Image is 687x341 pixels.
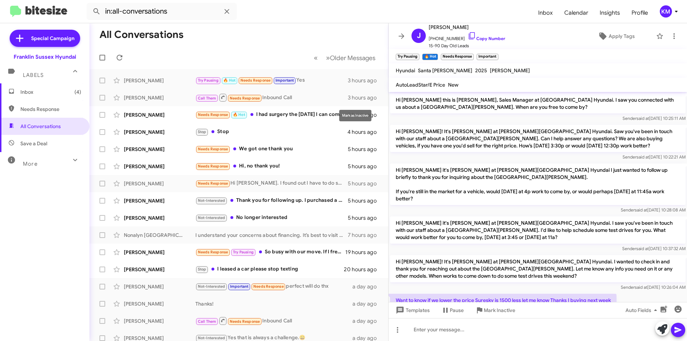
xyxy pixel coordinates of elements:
[330,54,375,62] span: Older Messages
[124,111,195,118] div: [PERSON_NAME]
[441,54,474,60] small: Needs Response
[345,249,383,256] div: 19 hours ago
[660,5,672,18] div: KM
[230,319,260,324] span: Needs Response
[198,267,206,272] span: Stop
[198,336,225,340] span: Not-Interested
[621,207,686,213] span: Sender [DATE] 10:28:08 AM
[195,248,345,256] div: So busy with our move. If I free up 1/2 day, I'll check back. Thanks
[394,304,430,317] span: Templates
[477,54,498,60] small: Important
[99,29,184,40] h1: All Conversations
[626,3,654,23] a: Profile
[195,316,352,325] div: Inbound Call
[198,96,216,101] span: Call Them
[195,145,348,153] div: We got one thank you
[124,128,195,136] div: [PERSON_NAME]
[435,304,469,317] button: Pause
[195,76,348,84] div: Yes
[396,67,415,74] span: Hyundai
[124,317,195,325] div: [PERSON_NAME]
[310,50,322,65] button: Previous
[124,214,195,221] div: [PERSON_NAME]
[198,130,206,134] span: Stop
[390,216,686,244] p: Hi [PERSON_NAME] it's [PERSON_NAME] at [PERSON_NAME][GEOGRAPHIC_DATA] Hyundai. I saw you've been ...
[636,246,649,251] span: said at
[74,88,81,96] span: (4)
[625,304,660,317] span: Auto Fields
[195,111,348,119] div: I had surgery the [DATE] I can come in soon!!
[124,249,195,256] div: [PERSON_NAME]
[390,93,686,113] p: Hi [PERSON_NAME] this is [PERSON_NAME], Sales Manager at [GEOGRAPHIC_DATA] Hyundai. I saw you con...
[198,147,228,151] span: Needs Response
[198,215,225,220] span: Not-Interested
[223,78,235,83] span: 🔥 Hot
[422,54,438,60] small: 🔥 Hot
[450,304,464,317] span: Pause
[344,266,383,273] div: 20 hours ago
[637,116,649,121] span: said at
[348,77,383,84] div: 3 hours ago
[389,304,435,317] button: Templates
[623,116,686,121] span: Sender [DATE] 10:25:11 AM
[31,35,74,42] span: Special Campaign
[429,42,505,49] span: 15-90 Day Old Leads
[418,67,472,74] span: Santa [PERSON_NAME]
[195,214,348,222] div: No longer interested
[347,128,383,136] div: 4 hours ago
[322,50,380,65] button: Next
[253,284,284,289] span: Needs Response
[124,146,195,153] div: [PERSON_NAME]
[233,250,254,254] span: Try Pausing
[348,197,383,204] div: 5 hours ago
[390,294,617,307] p: Want to know if we lower the price Suresky is 1500 less let me know Thanks I buying next week
[20,106,81,113] span: Needs Response
[468,36,505,41] a: Copy Number
[390,255,686,282] p: Hi [PERSON_NAME]! It's [PERSON_NAME] at [PERSON_NAME][GEOGRAPHIC_DATA] Hyundai. I wanted to check...
[429,23,505,31] span: [PERSON_NAME]
[348,232,383,239] div: 7 hours ago
[195,128,347,136] div: Stop
[230,284,249,289] span: Important
[124,180,195,187] div: [PERSON_NAME]
[339,110,371,121] div: Mark as Inactive
[352,283,383,290] div: a day ago
[469,304,521,317] button: Mark Inactive
[124,197,195,204] div: [PERSON_NAME]
[390,125,686,152] p: Hi [PERSON_NAME]! It's [PERSON_NAME] at [PERSON_NAME][GEOGRAPHIC_DATA] Hyundai. Saw you've been i...
[20,123,61,130] span: All Conversations
[559,3,594,23] span: Calendar
[198,112,228,117] span: Needs Response
[195,93,348,102] div: Inbound Call
[609,30,635,43] span: Apply Tags
[484,304,515,317] span: Mark Inactive
[475,67,487,74] span: 2025
[198,181,228,186] span: Needs Response
[23,72,44,78] span: Labels
[348,163,383,170] div: 5 hours ago
[532,3,559,23] a: Inbox
[23,161,38,167] span: More
[276,78,294,83] span: Important
[594,3,626,23] a: Insights
[195,232,348,239] div: I understand your concerns about financing. It’s best to visit us so we can explore options toget...
[195,300,352,307] div: Thanks!
[195,265,344,273] div: I leased a car please stop texting
[490,67,530,74] span: [PERSON_NAME]
[195,196,348,205] div: Thank you for following up. I purchased a Ford Bronco.
[348,214,383,221] div: 5 hours ago
[579,30,653,43] button: Apply Tags
[124,300,195,307] div: [PERSON_NAME]
[621,284,686,290] span: Sender [DATE] 10:26:04 AM
[326,53,330,62] span: »
[20,140,47,147] span: Save a Deal
[396,54,419,60] small: Try Pausing
[124,266,195,273] div: [PERSON_NAME]
[87,3,237,20] input: Search
[195,162,348,170] div: Hi, no thank you!
[198,198,225,203] span: Not-Interested
[230,96,260,101] span: Needs Response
